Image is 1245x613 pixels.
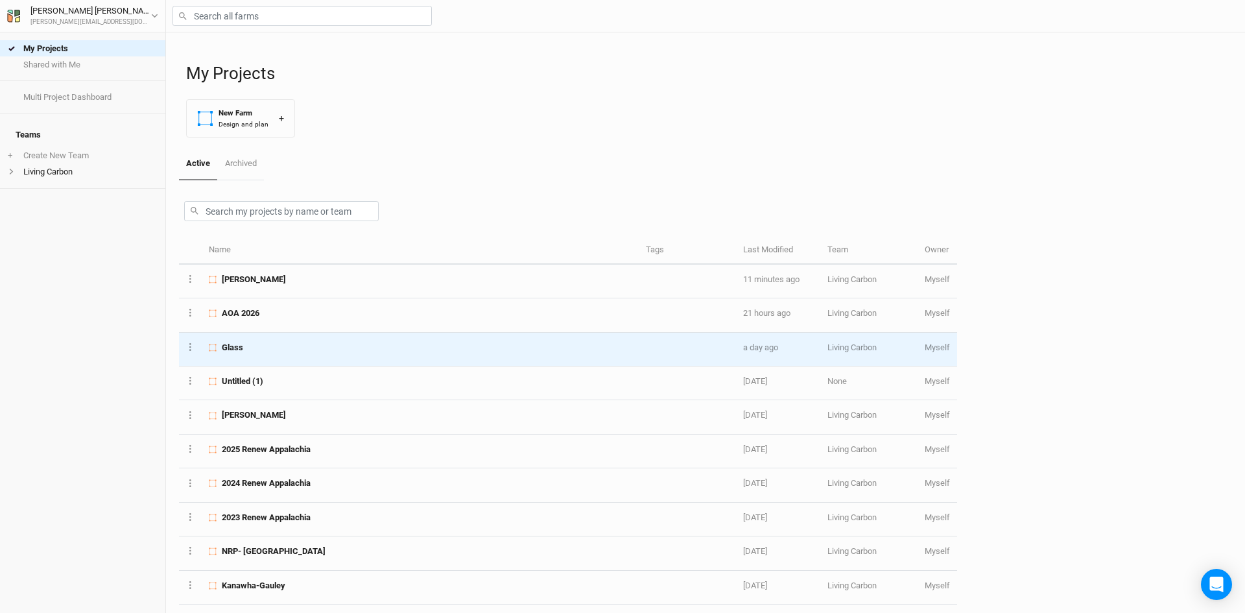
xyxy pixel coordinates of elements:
span: Glass [222,342,243,354]
span: NRP- Colony Bay [222,546,326,557]
span: 2025 Renew Appalachia [222,444,311,455]
span: Aug 12, 2025 1:35 PM [743,343,778,352]
span: Jul 23, 2025 3:49 PM [743,444,767,454]
th: Tags [639,237,736,265]
th: Name [202,237,639,265]
td: Living Carbon [820,468,918,502]
div: Open Intercom Messenger [1201,569,1232,600]
span: 2024 Renew Appalachia [222,477,311,489]
input: Search all farms [172,6,432,26]
span: Aug 1, 2025 9:10 AM [743,376,767,386]
th: Last Modified [736,237,820,265]
span: andy@livingcarbon.com [925,444,950,454]
span: andy@livingcarbon.com [925,410,950,420]
span: Jul 23, 2025 3:19 PM [743,546,767,556]
span: Jul 23, 2025 3:14 PM [743,581,767,590]
span: Jul 23, 2025 3:55 PM [743,410,767,420]
span: 2023 Renew Appalachia [222,512,311,523]
span: AOA 2026 [222,307,259,319]
td: Living Carbon [820,265,918,298]
span: + [8,150,12,161]
td: Living Carbon [820,400,918,434]
td: Living Carbon [820,298,918,332]
span: andy@livingcarbon.com [925,478,950,488]
span: andy@livingcarbon.com [925,546,950,556]
td: None [820,367,918,400]
td: Living Carbon [820,536,918,570]
a: Active [179,148,217,180]
td: Living Carbon [820,435,918,468]
button: [PERSON_NAME] [PERSON_NAME][PERSON_NAME][EMAIL_ADDRESS][DOMAIN_NAME] [6,4,159,27]
span: Untitled (1) [222,376,263,387]
span: andy@livingcarbon.com [925,512,950,522]
span: andy@livingcarbon.com [925,343,950,352]
td: Living Carbon [820,333,918,367]
span: Phillips [222,274,286,285]
div: [PERSON_NAME][EMAIL_ADDRESS][DOMAIN_NAME] [30,18,151,27]
span: Aug 12, 2025 4:06 PM [743,308,790,318]
th: Team [820,237,918,265]
span: andy@livingcarbon.com [925,376,950,386]
span: andy@livingcarbon.com [925,308,950,318]
span: andy@livingcarbon.com [925,274,950,284]
div: [PERSON_NAME] [PERSON_NAME] [30,5,151,18]
a: Archived [217,148,263,179]
th: Owner [918,237,957,265]
button: New FarmDesign and plan+ [186,99,295,138]
div: New Farm [219,108,268,119]
td: Living Carbon [820,503,918,536]
h1: My Projects [186,64,1232,84]
div: Design and plan [219,119,268,129]
span: Jul 23, 2025 3:27 PM [743,478,767,488]
span: Wisniewski [222,409,286,421]
span: Jul 23, 2025 3:24 PM [743,512,767,522]
span: andy@livingcarbon.com [925,581,950,590]
h4: Teams [8,122,158,148]
td: Living Carbon [820,571,918,605]
span: Kanawha-Gauley [222,580,285,592]
div: + [279,112,284,125]
input: Search my projects by name or team [184,201,379,221]
span: Aug 13, 2025 12:28 PM [743,274,800,284]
